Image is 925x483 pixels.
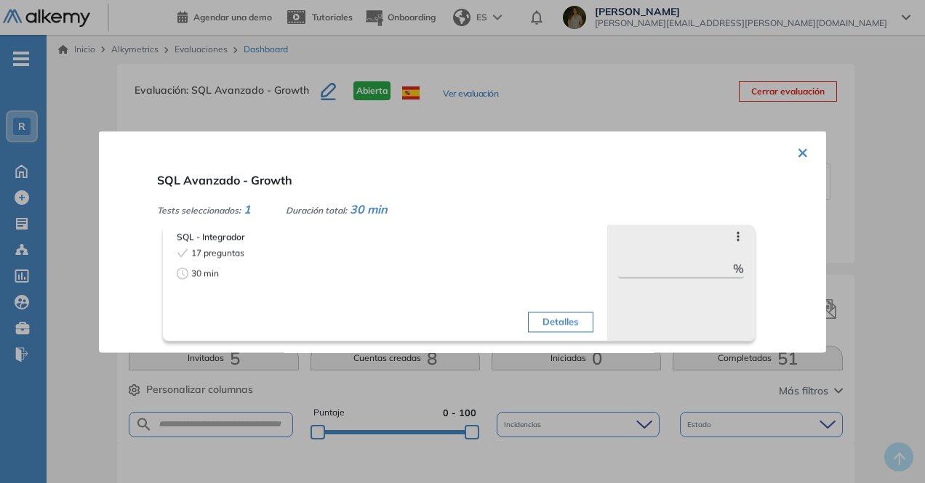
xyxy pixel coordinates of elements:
span: % [733,259,744,277]
iframe: Chat Widget [852,413,925,483]
span: Duración total: [286,204,347,215]
span: SQL - Integrador [177,230,593,243]
span: 17 preguntas [191,246,244,259]
span: 30 min [191,267,219,280]
span: clock-circle [177,267,188,279]
span: 1 [244,201,251,216]
span: 30 min [350,201,388,216]
span: SQL Avanzado - Growth [157,172,292,187]
div: Widget de chat [852,413,925,483]
button: Detalles [528,312,593,332]
span: check [177,247,188,259]
span: Tests seleccionados: [157,204,241,215]
button: × [797,137,809,165]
